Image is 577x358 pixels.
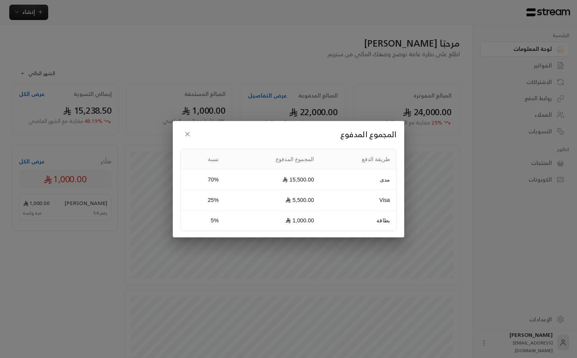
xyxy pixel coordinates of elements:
td: 5,500.00 [225,190,320,210]
h2: المجموع المدفوع [181,127,396,141]
td: Visa [320,190,396,210]
td: 5% [181,210,225,231]
td: 15,500.00 [225,170,320,190]
td: بطاقة [320,210,396,231]
th: المجموع المدفوع [225,149,320,170]
th: نسبة [181,149,225,170]
td: 1,000.00 [225,210,320,231]
td: 25% [181,190,225,210]
td: 70% [181,170,225,190]
td: مدى [320,170,396,190]
th: طريقة الدفع [320,149,396,170]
